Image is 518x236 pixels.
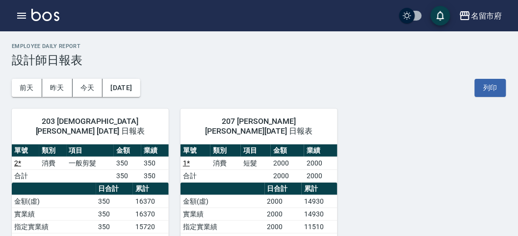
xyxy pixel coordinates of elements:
[96,195,133,208] td: 350
[271,169,304,182] td: 2000
[302,183,337,195] th: 累計
[67,157,114,169] td: 一般剪髮
[304,144,337,157] th: 業績
[133,208,169,220] td: 16370
[210,144,240,157] th: 類別
[302,220,337,233] td: 11510
[181,195,265,208] td: 金額(虛)
[210,157,240,169] td: 消費
[12,220,96,233] td: 指定實業績
[265,183,302,195] th: 日合計
[12,79,42,97] button: 前天
[12,195,96,208] td: 金額(虛)
[304,169,337,182] td: 2000
[114,144,141,157] th: 金額
[24,117,157,136] span: 203 [DEMOGRAPHIC_DATA] [PERSON_NAME] [DATE] 日報表
[96,208,133,220] td: 350
[12,208,96,220] td: 實業績
[271,144,304,157] th: 金額
[39,157,67,169] td: 消費
[141,157,169,169] td: 350
[133,183,169,195] th: 累計
[114,169,141,182] td: 350
[12,169,39,182] td: 合計
[241,157,271,169] td: 短髮
[181,144,337,183] table: a dense table
[141,144,169,157] th: 業績
[265,208,302,220] td: 2000
[475,79,506,97] button: 列印
[133,195,169,208] td: 16370
[141,169,169,182] td: 350
[12,53,506,67] h3: 設計師日報表
[241,144,271,157] th: 項目
[181,220,265,233] td: 指定實業績
[114,157,141,169] td: 350
[302,195,337,208] td: 14930
[12,144,169,183] table: a dense table
[181,208,265,220] td: 實業績
[271,157,304,169] td: 2000
[302,208,337,220] td: 14930
[31,9,59,21] img: Logo
[181,169,210,182] td: 合計
[96,220,133,233] td: 350
[265,195,302,208] td: 2000
[192,117,326,136] span: 207 [PERSON_NAME] [PERSON_NAME][DATE] 日報表
[431,6,450,25] button: save
[133,220,169,233] td: 15720
[73,79,103,97] button: 今天
[265,220,302,233] td: 2000
[12,144,39,157] th: 單號
[42,79,73,97] button: 昨天
[304,157,337,169] td: 2000
[181,144,210,157] th: 單號
[12,43,506,49] h2: Employee Daily Report
[471,10,502,22] div: 名留市府
[39,144,67,157] th: 類別
[96,183,133,195] th: 日合計
[455,6,506,26] button: 名留市府
[103,79,140,97] button: [DATE]
[67,144,114,157] th: 項目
